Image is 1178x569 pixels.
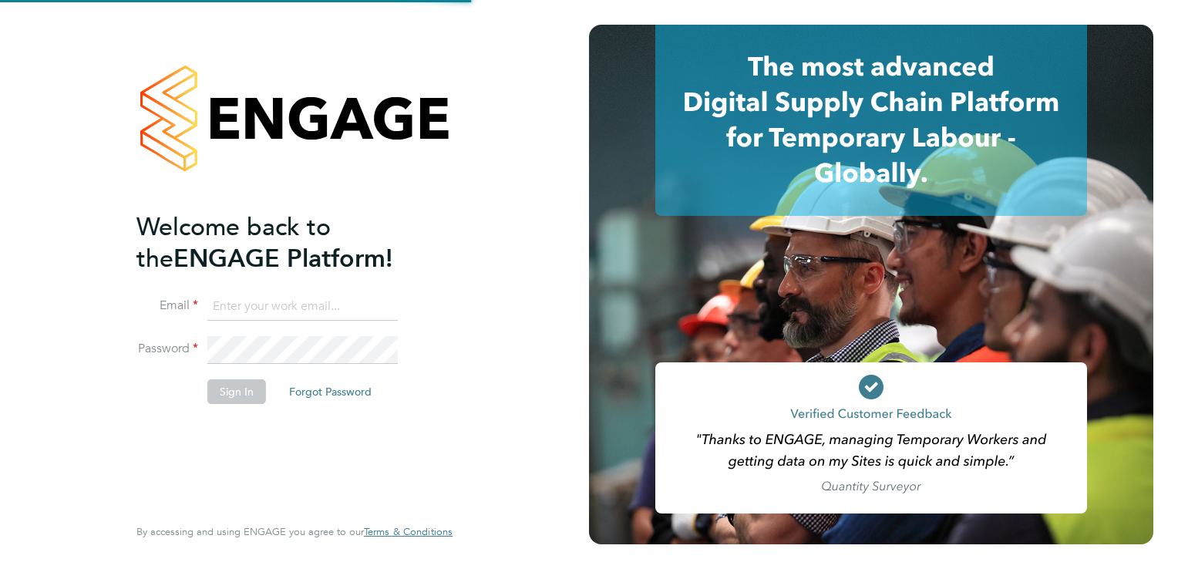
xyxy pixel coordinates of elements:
h2: ENGAGE Platform! [136,211,437,274]
span: By accessing and using ENGAGE you agree to our [136,525,453,538]
label: Password [136,341,198,357]
button: Sign In [207,379,266,404]
a: Terms & Conditions [364,526,453,538]
span: Terms & Conditions [364,525,453,538]
span: Welcome back to the [136,212,331,274]
button: Forgot Password [277,379,384,404]
input: Enter your work email... [207,293,398,321]
label: Email [136,298,198,314]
